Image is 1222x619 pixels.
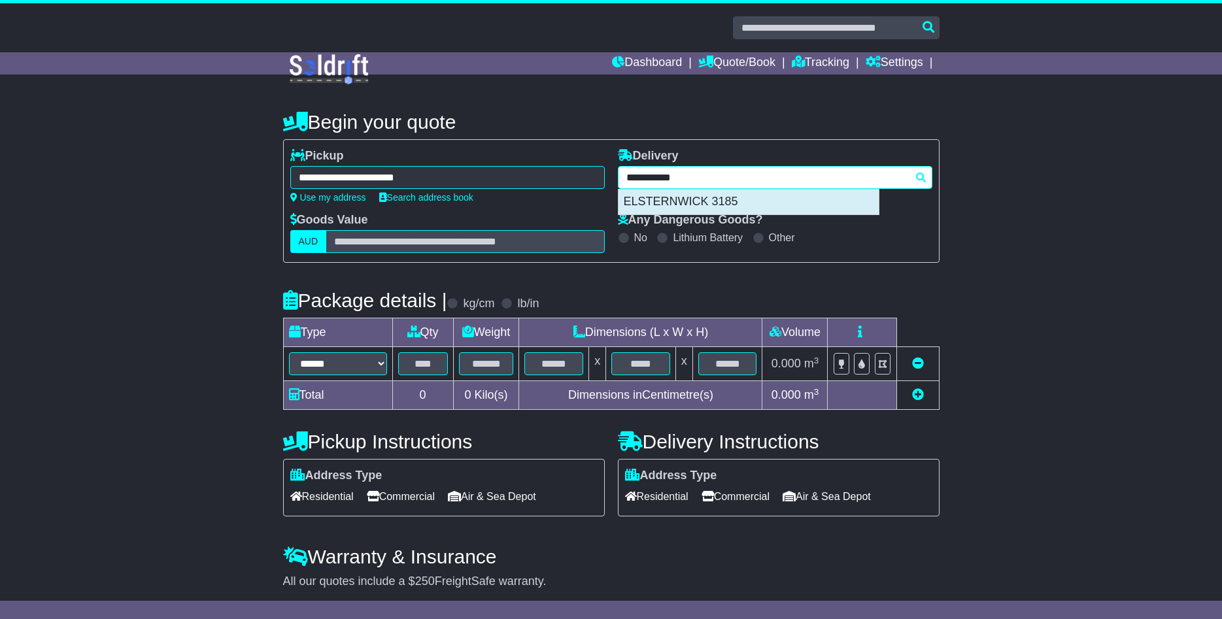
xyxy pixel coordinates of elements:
span: Commercial [702,486,770,507]
label: Any Dangerous Goods? [618,213,763,227]
span: 0 [464,388,471,401]
td: Dimensions in Centimetre(s) [519,381,762,410]
span: Air & Sea Depot [783,486,871,507]
td: Volume [762,318,828,347]
h4: Begin your quote [283,111,940,133]
a: Add new item [912,388,924,401]
label: kg/cm [463,297,494,311]
span: 250 [415,575,435,588]
span: m [804,388,819,401]
a: Remove this item [912,357,924,370]
h4: Package details | [283,290,447,311]
td: Qty [392,318,453,347]
a: Search address book [379,192,473,203]
td: Kilo(s) [453,381,519,410]
td: x [675,347,692,381]
label: Address Type [625,469,717,483]
span: 0.000 [772,388,801,401]
sup: 3 [814,387,819,397]
td: 0 [392,381,453,410]
div: All our quotes include a $ FreightSafe warranty. [283,575,940,589]
h4: Pickup Instructions [283,431,605,452]
label: AUD [290,230,327,253]
td: Total [283,381,392,410]
label: Lithium Battery [673,231,743,244]
span: 0.000 [772,357,801,370]
td: Type [283,318,392,347]
a: Quote/Book [698,52,775,75]
label: Delivery [618,149,679,163]
span: Air & Sea Depot [448,486,536,507]
label: Pickup [290,149,344,163]
a: Use my address [290,192,366,203]
label: Other [769,231,795,244]
td: Dimensions (L x W x H) [519,318,762,347]
td: Weight [453,318,519,347]
h4: Delivery Instructions [618,431,940,452]
div: ELSTERNWICK 3185 [619,190,879,214]
a: Tracking [792,52,849,75]
typeahead: Please provide city [618,166,932,189]
label: Address Type [290,469,382,483]
label: lb/in [517,297,539,311]
a: Settings [866,52,923,75]
a: Dashboard [612,52,682,75]
label: Goods Value [290,213,368,227]
label: No [634,231,647,244]
span: Commercial [367,486,435,507]
sup: 3 [814,356,819,365]
td: x [589,347,606,381]
h4: Warranty & Insurance [283,546,940,567]
span: Residential [625,486,688,507]
span: m [804,357,819,370]
span: Residential [290,486,354,507]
